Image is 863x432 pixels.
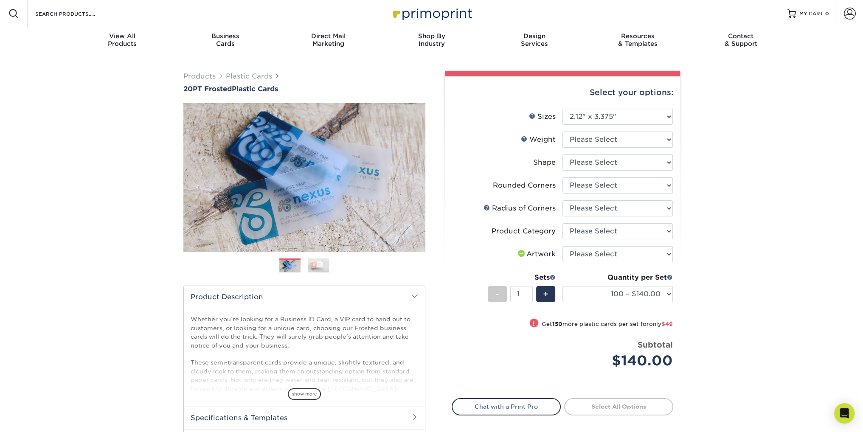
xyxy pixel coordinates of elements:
[380,32,483,48] div: Industry
[34,8,117,19] input: SEARCH PRODUCTS.....
[564,398,673,415] a: Select All Options
[649,321,673,327] span: only
[638,340,673,349] strong: Subtotal
[71,32,174,40] span: View All
[279,259,301,273] img: Plastic Cards 01
[562,272,673,283] div: Quantity per Set
[71,32,174,48] div: Products
[183,85,232,93] span: 20PT Frosted
[483,27,586,54] a: DesignServices
[184,407,425,429] h2: Specifications & Templates
[174,32,277,48] div: Cards
[533,319,535,328] span: !
[277,27,380,54] a: Direct MailMarketing
[493,180,556,191] div: Rounded Corners
[380,27,483,54] a: Shop ByIndustry
[452,76,673,109] div: Select your options:
[542,321,673,329] small: Get more plastic cards per set for
[174,32,277,40] span: Business
[689,32,793,48] div: & Support
[488,272,556,283] div: Sets
[834,403,855,424] div: Open Intercom Messenger
[543,288,548,300] span: +
[183,72,216,80] a: Products
[689,27,793,54] a: Contact& Support
[492,226,556,236] div: Product Category
[483,32,586,48] div: Services
[516,249,556,259] div: Artwork
[586,32,689,40] span: Resources
[586,32,689,48] div: & Templates
[288,388,321,400] span: show more
[308,258,329,273] img: Plastic Cards 02
[799,10,824,17] span: MY CART
[226,72,272,80] a: Plastic Cards
[183,85,425,93] h1: Plastic Cards
[174,27,277,54] a: BusinessCards
[183,85,425,93] a: 20PT FrostedPlastic Cards
[483,32,586,40] span: Design
[529,112,556,122] div: Sizes
[71,27,174,54] a: View AllProducts
[452,398,561,415] a: Chat with a Print Pro
[184,286,425,308] h2: Product Description
[521,135,556,145] div: Weight
[484,203,556,213] div: Radius of Corners
[586,27,689,54] a: Resources& Templates
[689,32,793,40] span: Contact
[389,4,474,22] img: Primoprint
[825,11,829,17] span: 0
[277,32,380,40] span: Direct Mail
[277,32,380,48] div: Marketing
[552,321,562,327] strong: 150
[533,157,556,168] div: Shape
[380,32,483,40] span: Shop By
[495,288,499,300] span: -
[183,94,425,261] img: 20PT Frosted 01
[661,321,673,327] span: $49
[569,351,673,371] div: $140.00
